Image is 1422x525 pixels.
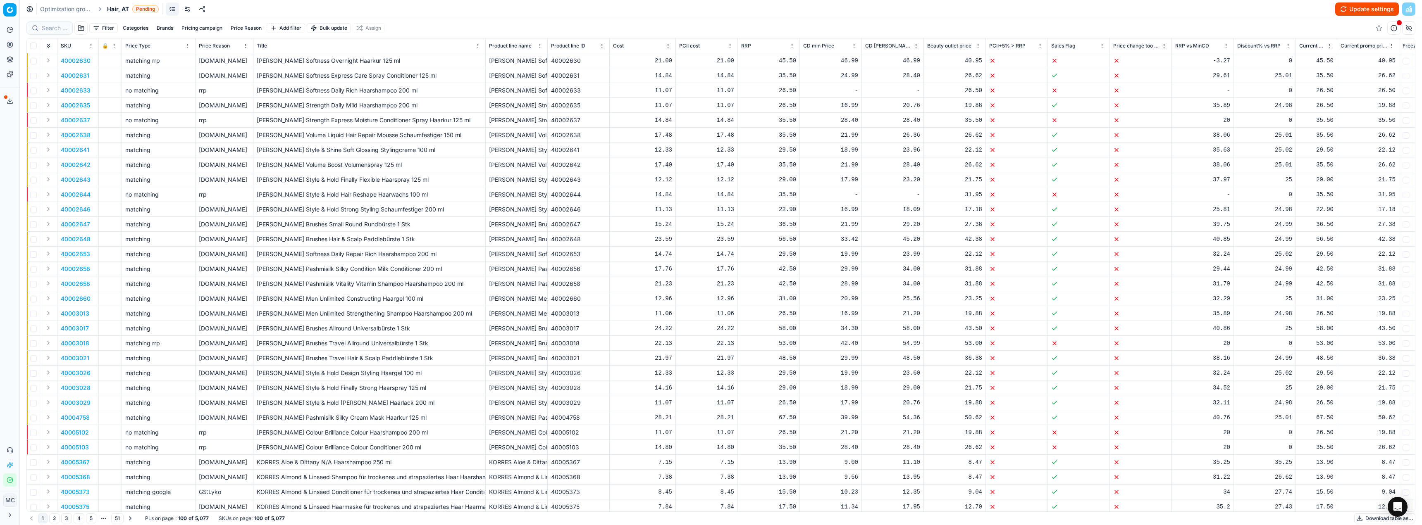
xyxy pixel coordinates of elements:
[61,131,91,139] button: 40002638
[43,382,53,392] button: Expand
[43,41,53,51] button: Expand all
[61,354,89,362] button: 40003021
[803,190,858,199] div: -
[803,101,858,109] div: 16.99
[61,146,89,154] button: 40002641
[61,488,90,496] button: 40005373
[1175,101,1230,109] div: 35.89
[43,249,53,259] button: Expand
[1299,131,1334,139] div: 35.50
[43,442,53,452] button: Expand
[61,71,89,80] button: 40002631
[43,293,53,303] button: Expand
[199,86,250,95] div: rrp
[489,101,544,109] div: [PERSON_NAME] Strength Daily Mild Haarshampoo 200 ml
[551,71,606,80] div: 40002631
[679,101,734,109] div: 11.07
[1237,131,1292,139] div: 25.01
[43,145,53,154] button: Expand
[61,235,91,243] button: 40002648
[489,131,544,139] div: [PERSON_NAME] Volume Liquid Hair Repair Mousse Schaumfestiger 150 ml
[43,457,53,467] button: Expand
[125,205,192,214] div: matching
[267,23,305,33] button: Add filter
[125,513,135,523] button: Go to next page
[803,116,858,124] div: 28.40
[61,86,91,95] button: 40002633
[865,176,920,184] div: 23.20
[199,43,230,49] span: Price Reason
[61,443,89,451] p: 40005103
[153,23,177,33] button: Brands
[741,161,796,169] div: 35.50
[1341,146,1396,154] div: 22.12
[803,161,858,169] div: 21.99
[61,205,91,214] button: 40002646
[489,86,544,95] div: [PERSON_NAME] Softness Daily Rich Haarshampoo 200 ml
[40,5,93,13] a: Optimization groups
[125,71,192,80] div: matching
[1299,43,1325,49] span: Current price
[613,176,672,184] div: 12.12
[613,71,672,80] div: 14.84
[61,101,90,109] p: 40002635
[271,515,285,522] strong: 5,077
[613,190,672,199] div: 14.84
[307,23,351,33] button: Bulk update
[551,86,606,95] div: 40002633
[61,399,91,407] button: 40003029
[43,308,53,318] button: Expand
[61,265,90,273] button: 40002656
[40,5,159,13] nav: breadcrumb
[927,57,982,65] div: 40.95
[61,57,91,65] p: 40002630
[927,101,982,109] div: 19.88
[178,23,226,33] button: Pricing campaign
[4,494,16,506] span: MC
[865,43,912,49] span: CD [PERSON_NAME]
[61,176,91,184] p: 40002643
[61,309,89,318] p: 40003013
[741,146,796,154] div: 29.50
[125,101,192,109] div: matching
[257,205,482,214] p: [PERSON_NAME] Style & Hold Strong Styling Schaumfestiger 200 ml
[43,115,53,125] button: Expand
[679,71,734,80] div: 14.84
[43,159,53,169] button: Expand
[42,24,67,32] input: Search by SKU or title
[679,86,734,95] div: 11.07
[927,116,982,124] div: 35.50
[865,146,920,154] div: 23.96
[741,190,796,199] div: 35.50
[865,131,920,139] div: 26.36
[551,116,606,124] div: 40002637
[43,472,53,482] button: Expand
[43,219,53,229] button: Expand
[61,473,90,481] button: 40005368
[1237,146,1292,154] div: 25.02
[43,338,53,348] button: Expand
[551,146,606,154] div: 40002641
[1299,71,1334,80] div: 35.50
[125,86,192,95] div: no matching
[86,513,96,523] button: 5
[803,57,858,65] div: 46.99
[61,295,91,303] p: 40002660
[3,494,17,507] button: MC
[551,131,606,139] div: 40002638
[551,176,606,184] div: 40002643
[489,161,544,169] div: [PERSON_NAME] Volume Boost Volumenspray 125 ml
[1299,161,1334,169] div: 35.50
[61,116,90,124] p: 40002637
[803,86,858,95] div: -
[1341,86,1396,95] div: 26.50
[1175,161,1230,169] div: 38.06
[353,23,385,33] button: Assign
[613,57,672,65] div: 21.00
[43,100,53,110] button: Expand
[489,116,544,124] div: [PERSON_NAME] Strength Express Moisture Conditioner Spray Haarkur 125 ml
[125,190,192,199] div: no matching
